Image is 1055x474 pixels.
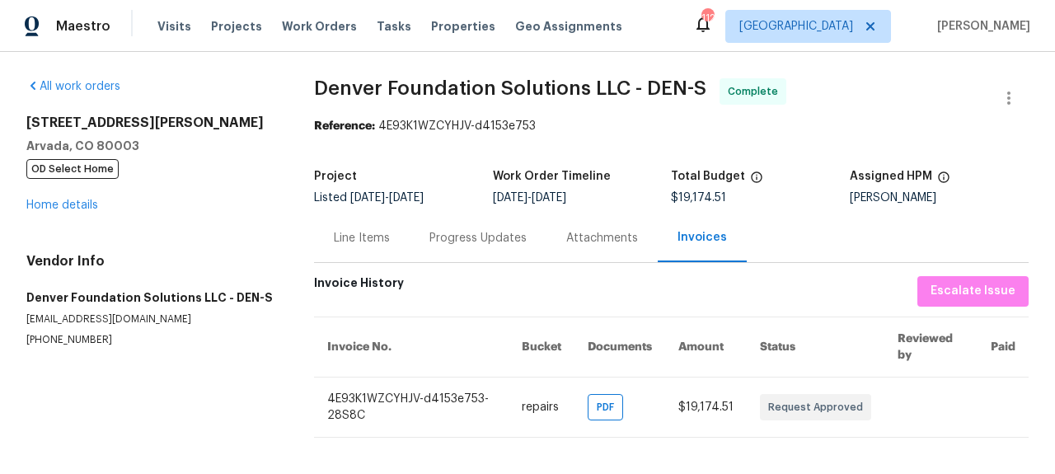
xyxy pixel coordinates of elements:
th: Bucket [509,317,574,377]
div: Line Items [334,230,390,246]
span: [DATE] [389,192,424,204]
span: OD Select Home [26,159,119,179]
th: Reviewed by [884,317,978,377]
span: Maestro [56,18,110,35]
span: Projects [211,18,262,35]
div: Invoices [678,229,727,246]
span: [PERSON_NAME] [931,18,1030,35]
div: PDF [588,394,623,420]
div: Progress Updates [429,230,527,246]
span: [DATE] [493,192,527,204]
div: [PERSON_NAME] [850,192,1029,204]
span: $19,174.51 [671,192,726,204]
span: Visits [157,18,191,35]
p: [PHONE_NUMBER] [26,333,274,347]
th: Invoice No. [314,317,509,377]
h5: Assigned HPM [850,171,932,182]
span: Escalate Issue [931,281,1015,302]
th: Amount [665,317,747,377]
b: Reference: [314,120,375,132]
span: Tasks [377,21,411,32]
th: Status [747,317,884,377]
span: Complete [728,83,785,100]
span: Request Approved [768,399,870,415]
span: [DATE] [350,192,385,204]
span: PDF [597,399,621,415]
span: Properties [431,18,495,35]
div: 4E93K1WZCYHJV-d4153e753 [314,118,1029,134]
a: Home details [26,199,98,211]
h5: Project [314,171,357,182]
div: Attachments [566,230,638,246]
h5: Denver Foundation Solutions LLC - DEN-S [26,289,274,306]
span: The total cost of line items that have been proposed by Opendoor. This sum includes line items th... [750,171,763,192]
span: - [350,192,424,204]
span: $19,174.51 [678,401,734,413]
span: The hpm assigned to this work order. [937,171,950,192]
th: Paid [978,317,1029,377]
span: Geo Assignments [515,18,622,35]
h5: Arvada, CO 80003 [26,138,274,154]
span: [GEOGRAPHIC_DATA] [739,18,853,35]
h5: Work Order Timeline [493,171,611,182]
span: [DATE] [532,192,566,204]
th: Documents [574,317,665,377]
a: All work orders [26,81,120,92]
h2: [STREET_ADDRESS][PERSON_NAME] [26,115,274,131]
div: 112 [701,10,713,26]
td: 4E93K1WZCYHJV-d4153e753-28S8C [314,377,509,437]
button: Escalate Issue [917,276,1029,307]
h6: Invoice History [314,276,404,298]
td: repairs [509,377,574,437]
p: [EMAIL_ADDRESS][DOMAIN_NAME] [26,312,274,326]
h4: Vendor Info [26,253,274,270]
span: Denver Foundation Solutions LLC - DEN-S [314,78,706,98]
span: Work Orders [282,18,357,35]
span: Listed [314,192,424,204]
span: - [493,192,566,204]
h5: Total Budget [671,171,745,182]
